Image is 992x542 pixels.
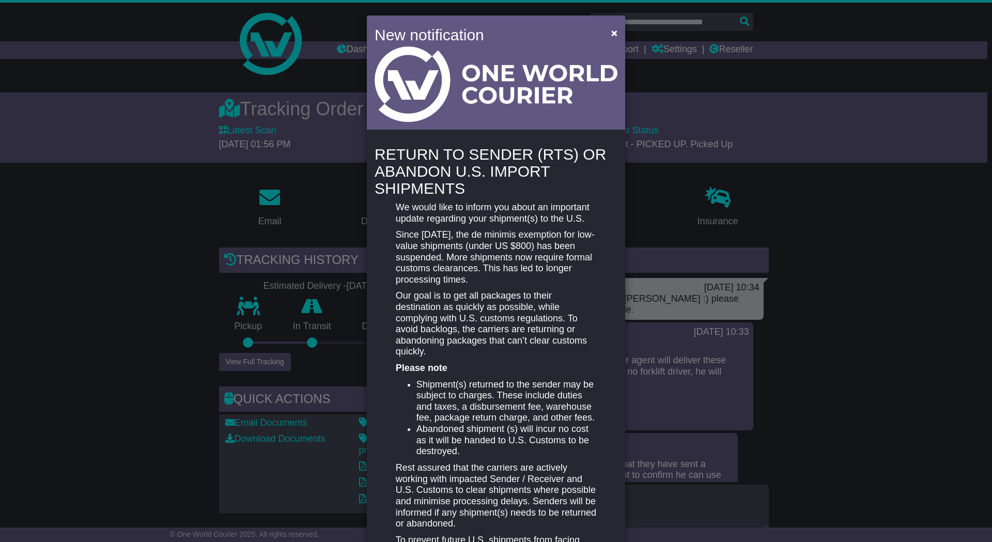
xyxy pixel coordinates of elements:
h4: New notification [375,23,596,47]
li: Abandoned shipment (s) will incur no cost as it will be handed to U.S. Customs to be destroyed. [416,424,596,457]
p: Rest assured that the carriers are actively working with impacted Sender / Receiver and U.S. Cust... [396,462,596,530]
h4: RETURN TO SENDER (RTS) OR ABANDON U.S. IMPORT SHIPMENTS [375,146,617,197]
strong: Please note [396,363,447,373]
p: We would like to inform you about an important update regarding your shipment(s) to the U.S. [396,202,596,224]
p: Our goal is to get all packages to their destination as quickly as possible, while complying with... [396,290,596,358]
p: Since [DATE], the de minimis exemption for low-value shipments (under US $800) has been suspended... [396,229,596,285]
span: × [611,27,617,39]
button: Close [606,22,623,43]
img: Light [375,47,617,122]
li: Shipment(s) returned to the sender may be subject to charges. These include duties and taxes, a d... [416,379,596,424]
